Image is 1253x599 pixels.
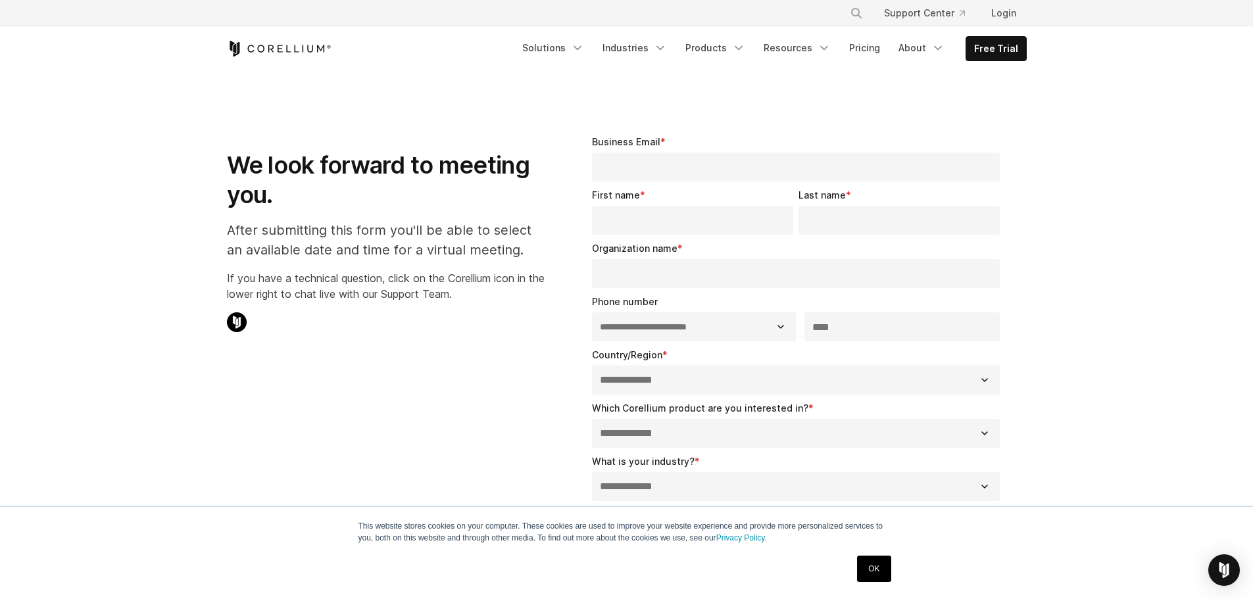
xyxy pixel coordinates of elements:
div: Navigation Menu [834,1,1027,25]
div: Open Intercom Messenger [1208,554,1240,586]
img: Corellium Chat Icon [227,312,247,332]
a: About [891,36,952,60]
a: Corellium Home [227,41,332,57]
span: Business Email [592,136,660,147]
p: If you have a technical question, click on the Corellium icon in the lower right to chat live wit... [227,270,545,302]
h1: We look forward to meeting you. [227,151,545,210]
a: Pricing [841,36,888,60]
span: Country/Region [592,349,662,360]
a: Solutions [514,36,592,60]
a: Login [981,1,1027,25]
p: This website stores cookies on your computer. These cookies are used to improve your website expe... [358,520,895,544]
span: What is your industry? [592,456,695,467]
button: Search [845,1,868,25]
span: Organization name [592,243,677,254]
span: First name [592,189,640,201]
span: Last name [798,189,846,201]
a: Products [677,36,753,60]
a: Privacy Policy. [716,533,767,542]
a: Industries [595,36,675,60]
a: OK [857,556,891,582]
span: Which Corellium product are you interested in? [592,402,808,414]
span: Phone number [592,296,658,307]
div: Navigation Menu [514,36,1027,61]
a: Resources [756,36,839,60]
a: Free Trial [966,37,1026,60]
p: After submitting this form you'll be able to select an available date and time for a virtual meet... [227,220,545,260]
a: Support Center [873,1,975,25]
